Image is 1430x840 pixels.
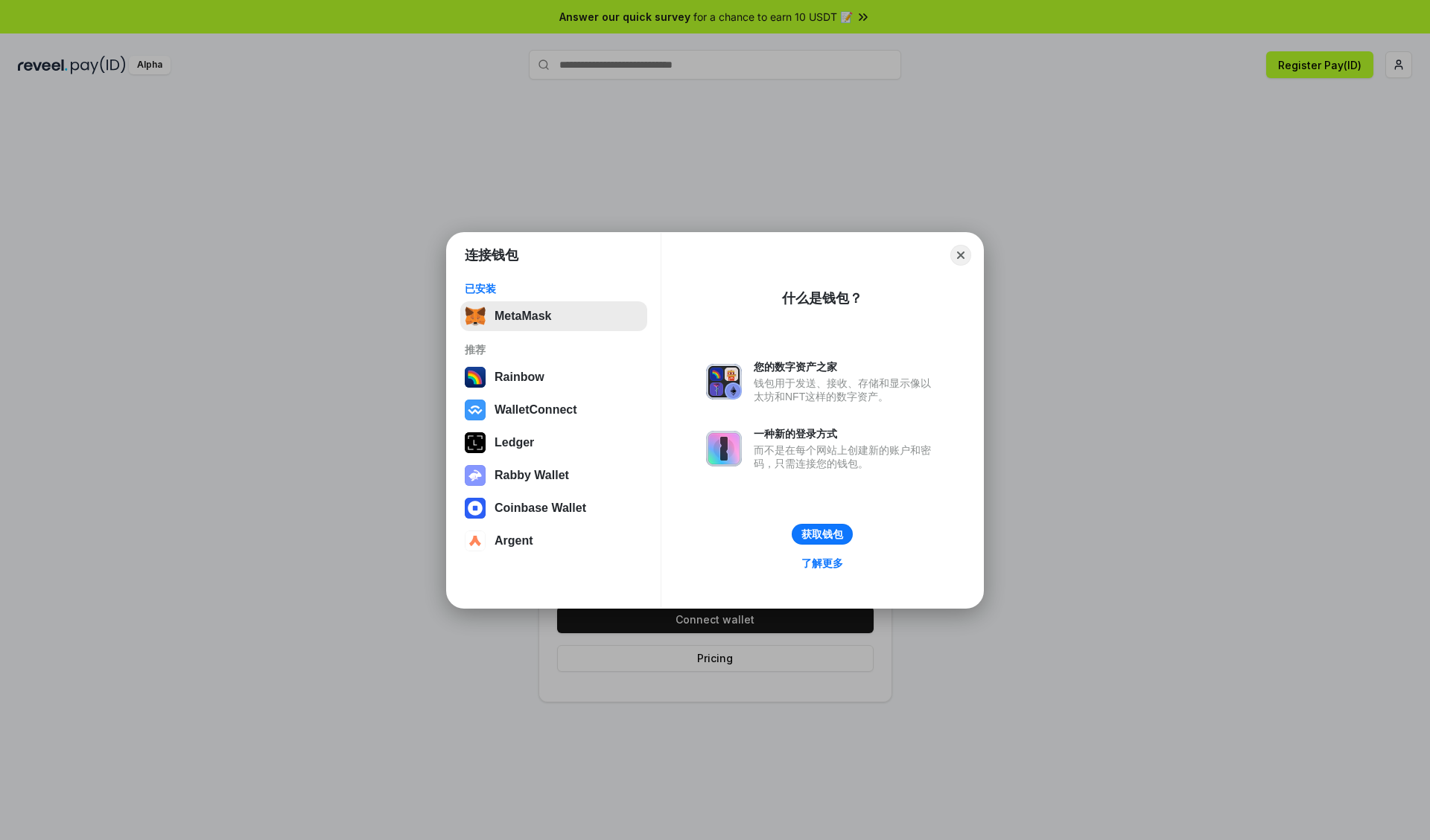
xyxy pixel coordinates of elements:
[754,443,938,470] div: 而不是在每个网站上创建新的账户和密码，只需连接您的钱包。
[950,245,971,266] button: Close
[754,376,938,403] div: 钱包用于发送、接收、存储和显示像以太坊和NFT这样的数字资产。
[465,465,486,486] img: svg+xml,%3Csvg%20xmlns%3D%22http%3A%2F%2Fwww.w3.org%2F2000%2Fsvg%22%20fill%3D%22none%22%20viewBox...
[782,289,862,307] div: 什么是钱包？
[460,362,647,392] button: Rainbow
[465,400,486,420] img: svg+xml,%3Csvg%20width%3D%2228%22%20height%3D%2228%22%20viewBox%3D%220%200%2028%2028%22%20fill%3D...
[460,461,647,490] button: Rabby Wallet
[465,343,643,356] div: 推荐
[465,498,486,519] img: svg+xml,%3Csvg%20width%3D%2228%22%20height%3D%2228%22%20viewBox%3D%220%200%2028%2028%22%20fill%3D...
[706,364,742,400] img: svg+xml,%3Csvg%20xmlns%3D%22http%3A%2F%2Fwww.w3.org%2F2000%2Fsvg%22%20fill%3D%22none%22%20viewBox...
[706,431,742,467] img: svg+xml,%3Csvg%20xmlns%3D%22http%3A%2F%2Fwww.w3.org%2F2000%2Fsvg%22%20fill%3D%22none%22%20viewBox...
[465,246,518,264] h1: 连接钱包
[792,524,853,545] button: 获取钱包
[495,469,569,482] div: Rabby Wallet
[495,310,551,323] div: MetaMask
[792,554,852,573] a: 了解更多
[465,530,486,551] img: svg+xml,%3Csvg%20width%3D%2228%22%20height%3D%2228%22%20viewBox%3D%220%200%2028%2028%22%20fill%3D...
[495,371,544,384] div: Rainbow
[801,557,843,570] div: 了解更多
[801,528,843,541] div: 获取钱包
[460,428,647,458] button: Ledger
[495,534,533,548] div: Argent
[465,432,486,453] img: svg+xml,%3Csvg%20xmlns%3D%22http%3A%2F%2Fwww.w3.org%2F2000%2Fsvg%22%20width%3D%2228%22%20height%3...
[460,493,647,523] button: Coinbase Wallet
[460,395,647,425] button: WalletConnect
[495,436,534,449] div: Ledger
[495,403,577,417] div: WalletConnect
[495,501,586,515] div: Coinbase Wallet
[465,367,486,388] img: svg+xml,%3Csvg%20width%3D%22120%22%20height%3D%22120%22%20viewBox%3D%220%200%20120%20120%22%20fil...
[465,282,643,295] div: 已安装
[754,360,938,373] div: 您的数字资产之家
[460,526,647,556] button: Argent
[460,301,647,331] button: MetaMask
[465,306,486,327] img: svg+xml,%3Csvg%20fill%3D%22none%22%20height%3D%2233%22%20viewBox%3D%220%200%2035%2033%22%20width%...
[754,427,938,440] div: 一种新的登录方式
